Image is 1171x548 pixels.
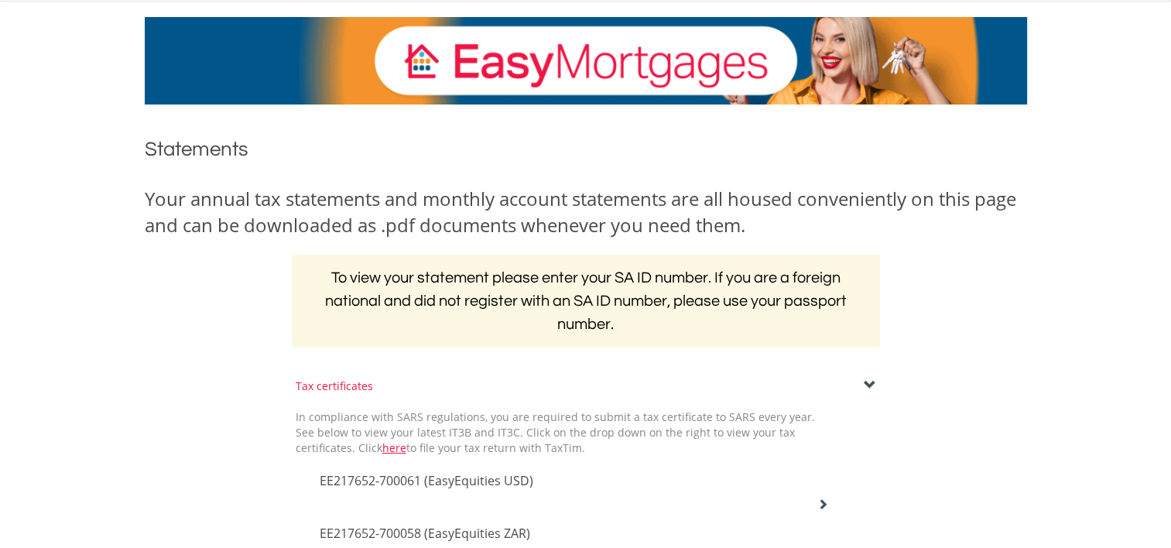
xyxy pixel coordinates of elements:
span: In compliance with SARS regulations, you are required to submit a tax certificate to SARS every y... [296,409,815,455]
span: EE217652-700061 (EasyEquities USD) [320,472,533,489]
div: Your annual tax statements and monthly account statements are all housed conveniently on this pag... [145,186,1027,239]
a: here [382,440,406,455]
span: EE217652-700058 (EasyEquities ZAR) [320,525,530,542]
span: Click to file your tax return with TaxTim. [358,440,585,455]
h2: To view your statement please enter your SA ID number. If you are a foreign national and did not ... [292,255,880,348]
img: EasyMortage Promotion Banner [145,17,1027,104]
div: Tax certificates [296,378,876,394]
span: Statements [145,139,248,159]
